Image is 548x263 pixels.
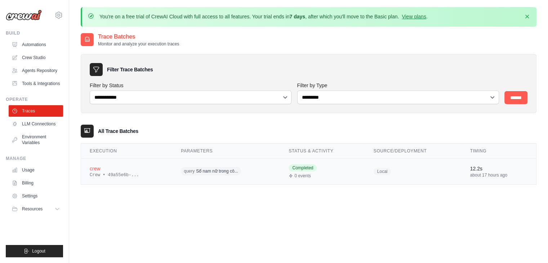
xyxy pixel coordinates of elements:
[22,206,43,212] span: Resources
[172,144,280,159] th: Parameters
[470,172,527,178] div: about 17 hours ago
[9,105,63,117] a: Traces
[9,131,63,148] a: Environment Variables
[6,245,63,257] button: Logout
[90,172,164,178] div: Crew • 49a55e6b-...
[289,164,317,171] span: Completed
[6,97,63,102] div: Operate
[462,144,536,159] th: Timing
[6,30,63,36] div: Build
[374,168,391,175] span: Local
[9,39,63,50] a: Automations
[9,190,63,202] a: Settings
[81,144,172,159] th: Execution
[9,52,63,63] a: Crew Studio
[196,168,238,174] span: Số nam nữ trong cô...
[297,82,499,89] label: Filter by Type
[280,144,365,159] th: Status & Activity
[32,248,45,254] span: Logout
[98,32,179,41] h2: Trace Batches
[98,128,138,135] h3: All Trace Batches
[9,65,63,76] a: Agents Repository
[90,165,164,172] div: crew
[6,156,63,161] div: Manage
[9,203,63,215] button: Resources
[99,13,428,20] p: You're on a free trial of CrewAI Cloud with full access to all features. Your trial ends in , aft...
[9,78,63,89] a: Tools & Integrations
[9,118,63,130] a: LLM Connections
[98,41,179,47] p: Monitor and analyze your execution traces
[365,144,462,159] th: Source/Deployment
[9,177,63,189] a: Billing
[181,166,271,177] div: query: Số nam nữ trong công ty
[6,10,42,21] img: Logo
[107,66,153,73] h3: Filter Trace Batches
[294,173,311,179] span: 0 events
[81,158,536,184] tr: View details for crew execution
[402,14,426,19] a: View plans
[90,82,291,89] label: Filter by Status
[9,164,63,176] a: Usage
[184,168,195,174] span: query
[470,165,527,172] div: 12.2s
[289,14,305,19] strong: 7 days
